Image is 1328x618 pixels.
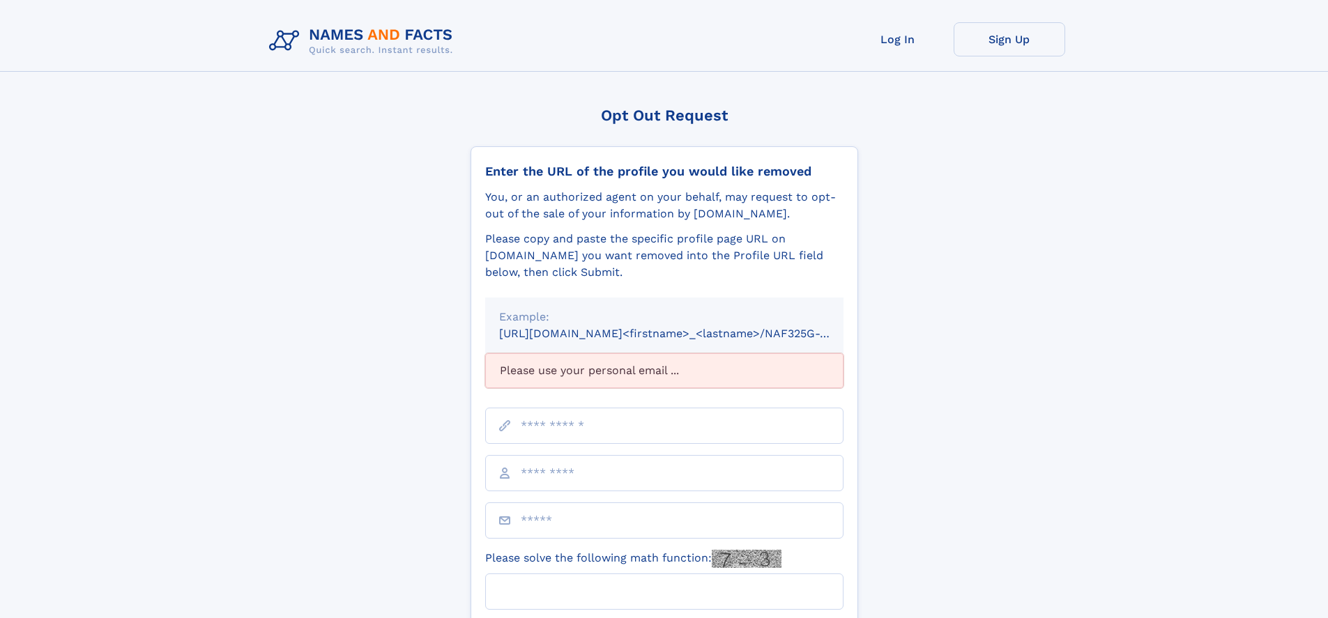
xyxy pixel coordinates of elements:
div: Please use your personal email ... [485,353,844,388]
div: Opt Out Request [471,107,858,124]
label: Please solve the following math function: [485,550,781,568]
div: You, or an authorized agent on your behalf, may request to opt-out of the sale of your informatio... [485,189,844,222]
a: Sign Up [954,22,1065,56]
div: Example: [499,309,830,325]
div: Please copy and paste the specific profile page URL on [DOMAIN_NAME] you want removed into the Pr... [485,231,844,281]
a: Log In [842,22,954,56]
small: [URL][DOMAIN_NAME]<firstname>_<lastname>/NAF325G-xxxxxxxx [499,327,870,340]
div: Enter the URL of the profile you would like removed [485,164,844,179]
img: Logo Names and Facts [264,22,464,60]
